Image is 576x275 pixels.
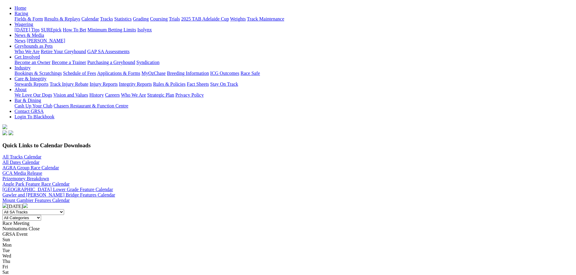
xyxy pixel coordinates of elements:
[87,27,136,32] a: Minimum Betting Limits
[15,82,48,87] a: Stewards Reports
[114,16,132,21] a: Statistics
[150,16,168,21] a: Coursing
[15,92,574,98] div: About
[15,60,50,65] a: Become an Owner
[15,22,33,27] a: Wagering
[2,237,574,242] div: Sun
[167,71,209,76] a: Breeding Information
[2,176,49,181] a: Prizemoney Breakdown
[15,92,52,98] a: We Love Our Dogs
[2,248,574,253] div: Tue
[15,54,40,59] a: Get Involved
[15,49,574,54] div: Greyhounds as Pets
[52,60,86,65] a: Become a Trainer
[15,38,574,43] div: News & Media
[119,82,152,87] a: Integrity Reports
[15,27,574,33] div: Wagering
[15,49,40,54] a: Who We Are
[2,226,574,232] div: Nominations Close
[15,71,574,76] div: Industry
[2,264,574,270] div: Fri
[181,16,229,21] a: 2025 TAB Adelaide Cup
[2,165,59,170] a: AGRA Group Race Calendar
[89,82,118,87] a: Injury Reports
[2,259,574,264] div: Thu
[87,60,135,65] a: Purchasing a Greyhound
[41,49,86,54] a: Retire Your Greyhound
[2,192,115,197] a: Gawler and [PERSON_NAME] Bridge Features Calendar
[87,49,130,54] a: GAP SA Assessments
[2,160,40,165] a: All Dates Calendar
[15,16,43,21] a: Fields & Form
[2,270,574,275] div: Sat
[63,71,96,76] a: Schedule of Fees
[2,253,574,259] div: Wed
[2,124,7,129] img: logo-grsa-white.png
[100,16,113,21] a: Tracks
[240,71,260,76] a: Race Safe
[15,60,574,65] div: Get Involved
[8,130,13,135] img: twitter.svg
[15,43,53,49] a: Greyhounds as Pets
[15,82,574,87] div: Care & Integrity
[2,154,41,159] a: All Tracks Calendar
[15,103,574,109] div: Bar & Dining
[89,92,104,98] a: History
[15,16,574,22] div: Racing
[15,65,31,70] a: Industry
[63,27,86,32] a: How To Bet
[54,103,128,108] a: Chasers Restaurant & Function Centre
[15,27,40,32] a: [DATE] Tips
[97,71,140,76] a: Applications & Forms
[187,82,209,87] a: Fact Sheets
[15,76,47,81] a: Care & Integrity
[27,38,65,43] a: [PERSON_NAME]
[15,11,28,16] a: Racing
[50,82,88,87] a: Track Injury Rebate
[15,5,26,11] a: Home
[53,92,88,98] a: Vision and Values
[15,38,25,43] a: News
[15,109,44,114] a: Contact GRSA
[81,16,99,21] a: Calendar
[247,16,284,21] a: Track Maintenance
[2,203,574,209] div: [DATE]
[147,92,174,98] a: Strategic Plan
[2,171,42,176] a: GCA Media Release
[2,203,7,208] img: chevron-left-pager-white.svg
[169,16,180,21] a: Trials
[153,82,186,87] a: Rules & Policies
[15,33,44,38] a: News & Media
[23,203,28,208] img: chevron-right-pager-white.svg
[175,92,204,98] a: Privacy Policy
[121,92,146,98] a: Who We Are
[137,27,152,32] a: Isolynx
[2,130,7,135] img: facebook.svg
[15,98,41,103] a: Bar & Dining
[44,16,80,21] a: Results & Replays
[210,71,239,76] a: ICG Outcomes
[2,142,574,149] h3: Quick Links to Calendar Downloads
[15,103,52,108] a: Cash Up Your Club
[133,16,149,21] a: Grading
[2,232,574,237] div: GRSA Event
[2,181,70,187] a: Angle Park Feature Race Calendar
[41,27,61,32] a: SUREpick
[15,71,62,76] a: Bookings & Scratchings
[2,198,70,203] a: Mount Gambier Features Calendar
[210,82,238,87] a: Stay On Track
[2,242,574,248] div: Mon
[142,71,166,76] a: MyOzChase
[230,16,246,21] a: Weights
[136,60,159,65] a: Syndication
[15,87,27,92] a: About
[15,114,54,119] a: Login To Blackbook
[105,92,120,98] a: Careers
[2,221,574,226] div: Race Meeting
[2,187,113,192] a: [GEOGRAPHIC_DATA] Lower Grade Feature Calendar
